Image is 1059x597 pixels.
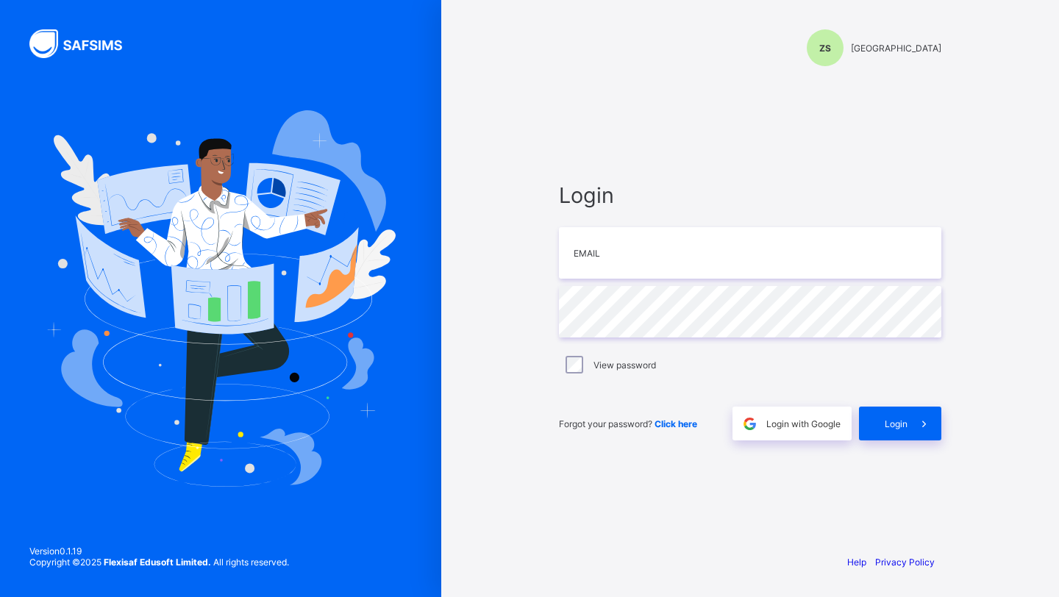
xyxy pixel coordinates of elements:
span: Forgot your password? [559,418,697,429]
img: Hero Image [46,110,396,487]
strong: Flexisaf Edusoft Limited. [104,557,211,568]
span: Login with Google [766,418,841,429]
a: Help [847,557,866,568]
span: ZS [819,43,831,54]
img: SAFSIMS Logo [29,29,140,58]
span: Copyright © 2025 All rights reserved. [29,557,289,568]
span: Version 0.1.19 [29,546,289,557]
span: [GEOGRAPHIC_DATA] [851,43,941,54]
span: Login [885,418,908,429]
span: Login [559,182,941,208]
a: Click here [655,418,697,429]
a: Privacy Policy [875,557,935,568]
img: google.396cfc9801f0270233282035f929180a.svg [741,415,758,432]
label: View password [593,360,656,371]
